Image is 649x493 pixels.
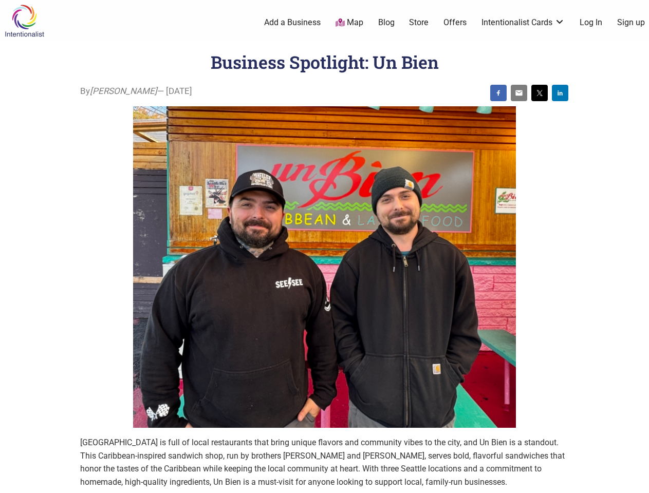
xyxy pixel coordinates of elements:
[443,17,467,28] a: Offers
[264,17,321,28] a: Add a Business
[80,438,565,487] span: [GEOGRAPHIC_DATA] is full of local restaurants that bring unique flavors and community vibes to t...
[617,17,645,28] a: Sign up
[90,86,157,96] i: [PERSON_NAME]
[556,89,564,97] img: linkedin sharing button
[580,17,602,28] a: Log In
[336,17,363,29] a: Map
[494,89,503,97] img: facebook sharing button
[409,17,429,28] a: Store
[378,17,395,28] a: Blog
[535,89,544,97] img: twitter sharing button
[515,89,523,97] img: email sharing button
[211,50,439,73] h1: Business Spotlight: Un Bien
[80,85,192,98] span: By — [DATE]
[481,17,565,28] a: Intentionalist Cards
